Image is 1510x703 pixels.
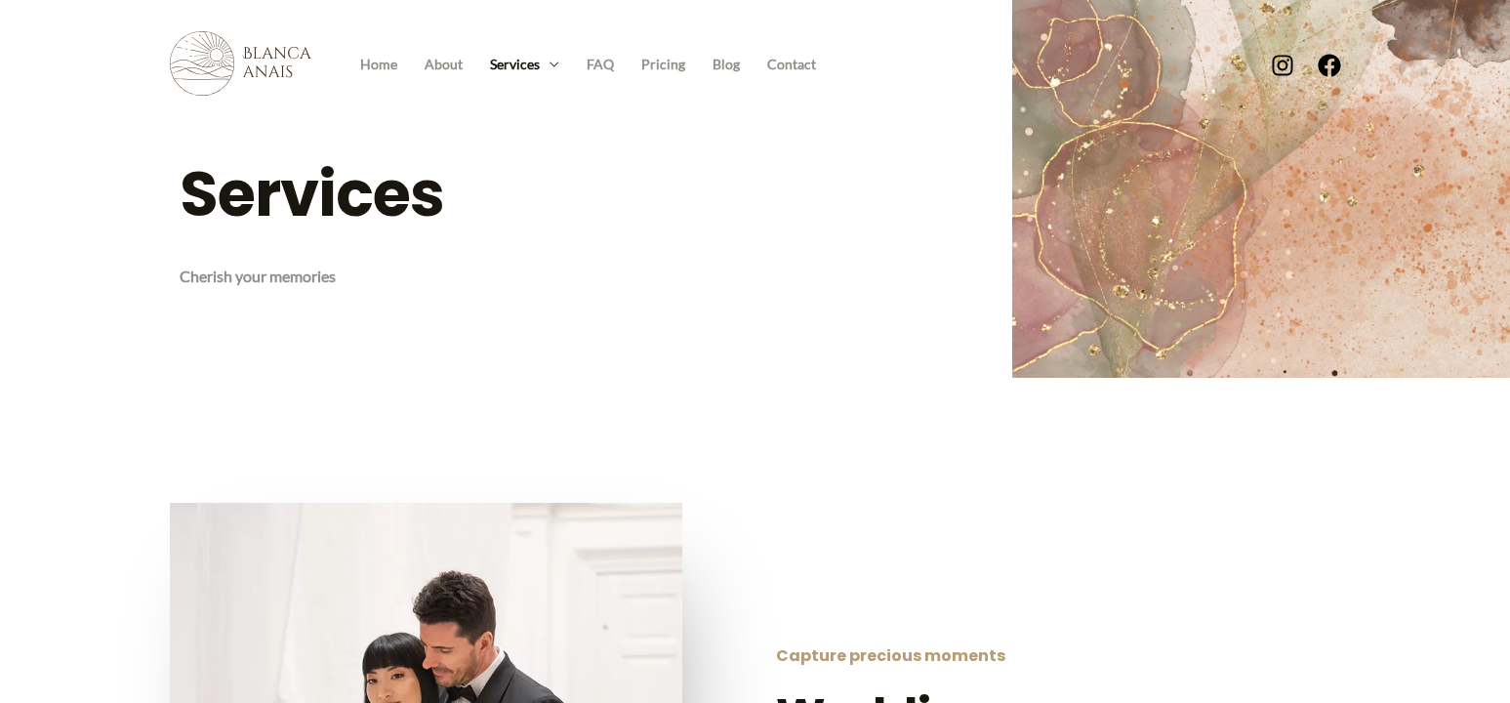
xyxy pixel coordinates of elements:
[347,49,830,79] nav: Site Navigation: Primary
[754,50,830,79] a: Contact
[170,31,311,96] img: Blanca Anais Photography
[411,50,476,79] a: About
[1318,54,1341,77] a: Facebook
[476,50,573,79] a: Services
[628,50,699,79] a: Pricing
[1271,54,1294,77] a: Instagram
[180,150,558,238] h1: Services
[573,50,628,79] a: FAQ
[180,262,558,291] p: Cherish your memories
[776,646,1247,666] h6: Capture precious moments
[699,50,754,79] a: Blog
[347,50,411,79] a: Home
